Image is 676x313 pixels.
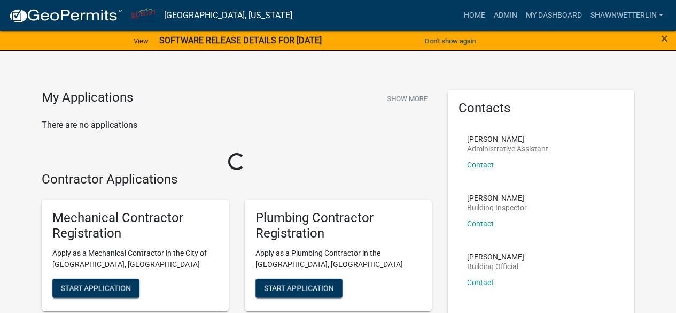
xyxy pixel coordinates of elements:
[52,279,139,298] button: Start Application
[129,32,153,50] a: View
[164,6,292,25] a: [GEOGRAPHIC_DATA], [US_STATE]
[42,172,432,187] h4: Contractor Applications
[264,284,334,292] span: Start Application
[52,210,218,241] h5: Mechanical Contractor Registration
[467,253,524,261] p: [PERSON_NAME]
[42,90,133,106] h4: My Applications
[467,135,548,143] p: [PERSON_NAME]
[661,32,668,45] button: Close
[467,204,527,211] p: Building Inspector
[459,101,624,116] h5: Contacts
[467,263,524,270] p: Building Official
[61,284,131,292] span: Start Application
[52,248,218,270] p: Apply as a Mechanical Contractor in the City of [GEOGRAPHIC_DATA], [GEOGRAPHIC_DATA]
[467,219,494,228] a: Contact
[255,210,421,241] h5: Plumbing Contractor Registration
[467,278,494,287] a: Contact
[42,119,432,132] p: There are no applications
[522,5,586,26] a: My Dashboard
[661,31,668,46] span: ×
[255,248,421,270] p: Apply as a Plumbing Contractor in the [GEOGRAPHIC_DATA], [GEOGRAPHIC_DATA]
[383,90,432,108] button: Show More
[467,161,494,169] a: Contact
[460,5,489,26] a: Home
[467,145,548,152] p: Administrative Assistant
[467,194,527,202] p: [PERSON_NAME]
[586,5,667,26] a: ShawnWetterlin
[489,5,522,26] a: Admin
[421,32,480,50] button: Don't show again
[131,8,156,22] img: City of La Crescent, Minnesota
[255,279,343,298] button: Start Application
[159,35,322,45] strong: SOFTWARE RELEASE DETAILS FOR [DATE]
